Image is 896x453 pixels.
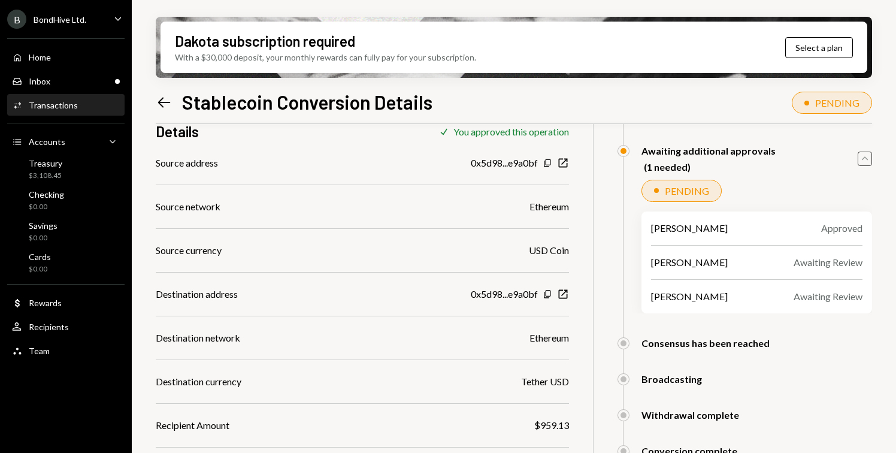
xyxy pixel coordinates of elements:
[794,289,862,304] div: Awaiting Review
[534,418,569,433] div: $959.13
[651,289,728,304] div: [PERSON_NAME]
[29,52,51,62] div: Home
[529,331,569,345] div: Ethereum
[529,243,569,258] div: USD Coin
[641,409,739,421] div: Withdrawal complete
[815,97,859,108] div: PENDING
[641,145,776,156] div: Awaiting additional approvals
[156,375,241,389] div: Destination currency
[29,221,57,231] div: Savings
[156,287,238,301] div: Destination address
[29,202,64,212] div: $0.00
[453,126,569,137] div: You approved this operation
[175,31,355,51] div: Dakota subscription required
[7,131,125,152] a: Accounts
[471,287,538,301] div: 0x5d98...e9a0bf
[29,76,50,86] div: Inbox
[7,217,125,246] a: Savings$0.00
[794,255,862,270] div: Awaiting Review
[29,233,57,243] div: $0.00
[156,243,222,258] div: Source currency
[821,221,862,235] div: Approved
[156,331,240,345] div: Destination network
[641,373,702,385] div: Broadcasting
[7,248,125,277] a: Cards$0.00
[29,171,62,181] div: $3,108.45
[156,156,218,170] div: Source address
[529,200,569,214] div: Ethereum
[521,375,569,389] div: Tether USD
[156,418,229,433] div: Recipient Amount
[7,46,125,68] a: Home
[29,322,69,332] div: Recipients
[644,161,776,173] div: (1 needed)
[7,340,125,361] a: Team
[182,90,432,114] h1: Stablecoin Conversion Details
[34,14,86,25] div: BondHive Ltd.
[7,94,125,116] a: Transactions
[29,100,78,110] div: Transactions
[29,137,65,147] div: Accounts
[641,337,770,349] div: Consensus has been reached
[29,346,50,356] div: Team
[7,155,125,183] a: Treasury$3,108.45
[175,51,476,64] div: With a $30,000 deposit, your monthly rewards can fully pay for your subscription.
[29,189,64,200] div: Checking
[29,252,51,262] div: Cards
[7,10,26,29] div: B
[7,292,125,313] a: Rewards
[29,264,51,274] div: $0.00
[651,255,728,270] div: [PERSON_NAME]
[7,186,125,215] a: Checking$0.00
[471,156,538,170] div: 0x5d98...e9a0bf
[156,122,199,141] h3: Details
[29,158,62,168] div: Treasury
[156,200,220,214] div: Source network
[665,185,709,197] div: PENDING
[7,316,125,337] a: Recipients
[29,298,62,308] div: Rewards
[651,221,728,235] div: [PERSON_NAME]
[785,37,853,58] button: Select a plan
[7,70,125,92] a: Inbox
